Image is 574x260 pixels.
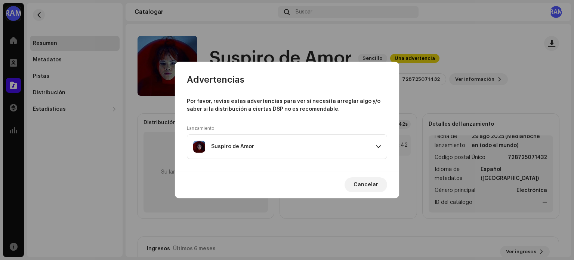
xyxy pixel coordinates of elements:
p: Por favor, revise estas advertencias para ver si necesita arreglar algo y/o saber si la distribuc... [187,98,387,113]
p-accordion-header: Suspiro de Amor [187,134,387,159]
img: af16c823-1b60-4509-8a4a-28067e581d4c [193,141,205,153]
button: Cancelar [345,177,387,192]
font: Suspiro de Amor [211,144,254,149]
label: Lanzamiento [187,125,214,131]
span: Advertencias [187,74,244,86]
font: Cancelar [354,182,378,187]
